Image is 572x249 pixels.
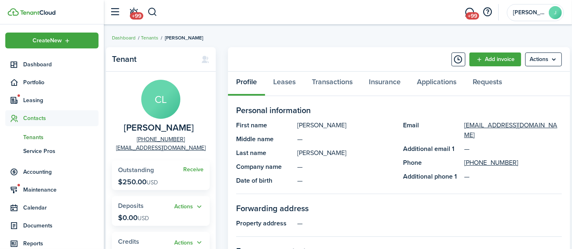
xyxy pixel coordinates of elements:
[33,38,62,44] span: Create New
[236,134,293,144] panel-main-title: Middle name
[297,162,395,172] panel-main-description: —
[183,166,204,173] a: Receive
[20,10,55,15] img: TenantCloud
[462,2,478,23] a: Messaging
[403,144,460,154] panel-main-title: Additional email 1
[304,72,361,96] a: Transactions
[23,239,99,248] span: Reports
[174,238,204,247] button: Actions
[265,72,304,96] a: Leases
[118,178,158,186] p: $250.00
[141,34,158,41] a: Tenants
[236,162,293,172] panel-main-title: Company name
[107,4,123,20] button: Open sidebar
[174,202,204,212] button: Actions
[165,34,203,41] span: [PERSON_NAME]
[297,120,395,130] panel-main-description: [PERSON_NAME]
[469,52,521,66] a: Add invoice
[23,168,99,176] span: Accounting
[525,52,562,66] menu-btn: Actions
[23,114,99,122] span: Contacts
[464,120,562,140] a: [EMAIL_ADDRESS][DOMAIN_NAME]
[297,218,562,228] panel-main-description: —
[23,186,99,194] span: Maintenance
[141,80,180,119] avatar-text: CL
[525,52,562,66] button: Open menu
[361,72,409,96] a: Insurance
[5,57,99,72] a: Dashboard
[23,96,99,105] span: Leasing
[8,8,19,16] img: TenantCloud
[23,78,99,87] span: Portfolio
[118,201,144,210] span: Deposits
[236,148,293,158] panel-main-title: Last name
[5,33,99,48] button: Open menu
[126,2,142,23] a: Notifications
[174,202,204,212] button: Open menu
[481,5,495,19] button: Open resource center
[174,238,204,247] button: Open menu
[138,214,149,223] span: USD
[513,10,546,15] span: Jodi
[549,6,562,19] avatar-text: J
[147,5,158,19] button: Search
[403,172,460,181] panel-main-title: Additional phone 1
[451,52,465,66] button: Timeline
[112,34,136,41] a: Dashboard
[464,158,518,168] a: [PHONE_NUMBER]
[124,123,194,133] span: Cameron Leon
[130,12,143,20] span: +99
[5,144,99,158] a: Service Pros
[236,120,293,130] panel-main-title: First name
[236,218,293,228] panel-main-title: Property address
[465,72,510,96] a: Requests
[118,214,149,222] p: $0.00
[23,221,99,230] span: Documents
[236,104,562,116] panel-main-section-title: Personal information
[23,203,99,212] span: Calendar
[23,133,99,142] span: Tenants
[147,178,158,187] span: USD
[297,148,395,158] panel-main-description: [PERSON_NAME]
[23,60,99,69] span: Dashboard
[118,237,139,246] span: Credits
[297,134,395,144] panel-main-description: —
[118,165,154,175] span: Outstanding
[236,176,293,186] panel-main-title: Date of birth
[5,130,99,144] a: Tenants
[409,72,465,96] a: Applications
[297,176,395,186] panel-main-description: —
[236,202,562,214] panel-main-section-title: Forwarding address
[116,144,206,152] a: [EMAIL_ADDRESS][DOMAIN_NAME]
[23,147,99,155] span: Service Pros
[137,135,185,144] a: [PHONE_NUMBER]
[403,158,460,168] panel-main-title: Phone
[466,12,479,20] span: +99
[112,55,193,64] panel-main-title: Tenant
[403,120,460,140] panel-main-title: Email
